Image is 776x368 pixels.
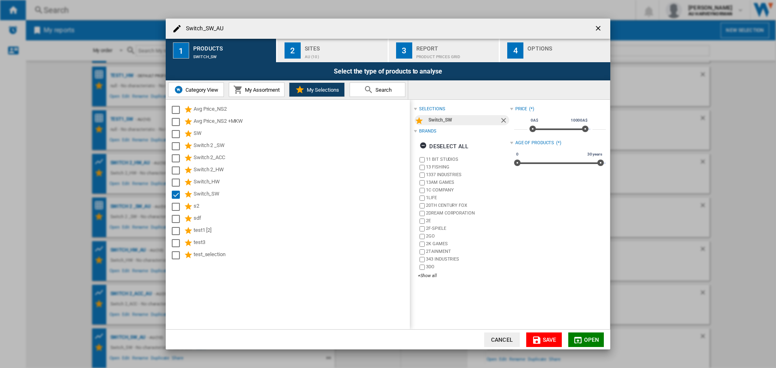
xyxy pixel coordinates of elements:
[172,226,184,236] md-checkbox: Select
[172,154,184,163] md-checkbox: Select
[194,178,409,187] div: Switch_HW
[194,129,409,139] div: SW
[568,332,604,347] button: Open
[515,151,520,158] span: 0
[529,117,540,124] span: 0A$
[194,117,409,127] div: Avg Price_NS2 +MKW
[426,225,510,231] label: 2F-SPIELE
[172,141,184,151] md-checkbox: Select
[350,82,405,97] button: Search
[484,332,520,347] button: Cancel
[420,172,425,178] input: brand.name
[420,157,425,162] input: brand.name
[193,50,273,59] div: Switch_SW
[428,115,499,125] div: Switch_SW
[507,42,523,59] div: 4
[229,82,285,97] button: My Assortment
[594,24,604,34] ng-md-icon: getI18NText('BUTTONS.CLOSE_DIALOG')
[194,214,409,224] div: sdf
[194,226,409,236] div: test1 [2]
[194,250,409,260] div: test_selection
[194,141,409,151] div: Switch 2 _SW
[420,196,425,201] input: brand.name
[426,195,510,201] label: 1LIFE
[172,190,184,200] md-checkbox: Select
[194,105,409,115] div: Avg Price_NS2
[419,128,436,135] div: Brands
[420,226,425,231] input: brand.name
[183,87,218,93] span: Category View
[515,106,527,112] div: Price
[420,242,425,247] input: brand.name
[172,117,184,127] md-checkbox: Select
[419,106,445,112] div: selections
[418,273,510,279] div: +Show all
[193,42,273,50] div: Products
[172,202,184,212] md-checkbox: Select
[194,202,409,212] div: s2
[305,42,384,50] div: Sites
[194,154,409,163] div: Switch 2_ACC
[289,82,345,97] button: My Selections
[500,116,509,126] ng-md-icon: Remove
[194,190,409,200] div: Switch_SW
[166,62,610,80] div: Select the type of products to analyse
[416,50,496,59] div: Product prices grid
[426,187,510,193] label: 1C COMPANY
[168,82,224,97] button: Category View
[174,85,183,95] img: wiser-icon-blue.png
[500,39,610,62] button: 4 Options
[416,42,496,50] div: Report
[285,42,301,59] div: 2
[417,139,471,154] button: Deselect all
[426,179,510,185] label: 13AM GAMES
[396,42,412,59] div: 3
[426,256,510,262] label: 343 INDUSTRIES
[172,238,184,248] md-checkbox: Select
[182,25,224,33] h4: Switch_SW_AU
[420,234,425,239] input: brand.name
[426,164,510,170] label: 13 FISHING
[591,21,607,37] button: getI18NText('BUTTONS.CLOSE_DIALOG')
[526,332,562,347] button: Save
[426,156,510,162] label: 11 BIT STUDIOS
[373,87,392,93] span: Search
[172,166,184,175] md-checkbox: Select
[277,39,388,62] button: 2 Sites AU (10)
[586,151,603,158] span: 30 years
[172,105,184,115] md-checkbox: Select
[420,188,425,193] input: brand.name
[420,265,425,270] input: brand.name
[166,39,277,62] button: 1 Products Switch_SW
[584,336,599,343] span: Open
[426,233,510,239] label: 2GO
[420,180,425,185] input: brand.name
[527,42,607,50] div: Options
[420,165,425,170] input: brand.name
[426,172,510,178] label: 1337 INDUSTRIES
[569,117,589,124] span: 10000A$
[426,248,510,254] label: 2TAINMENT
[426,264,510,270] label: 3DO
[420,257,425,262] input: brand.name
[172,178,184,187] md-checkbox: Select
[420,219,425,224] input: brand.name
[243,87,280,93] span: My Assortment
[305,50,384,59] div: AU (10)
[420,249,425,254] input: brand.name
[515,140,555,146] div: Age of products
[426,218,510,224] label: 2E
[420,139,468,154] div: Deselect all
[426,210,510,216] label: 2DREAM CORPORATION
[420,203,425,208] input: brand.name
[172,250,184,260] md-checkbox: Select
[173,42,189,59] div: 1
[305,87,339,93] span: My Selections
[426,202,510,208] label: 20TH CENTURY FOX
[194,166,409,175] div: Switch 2_HW
[194,238,409,248] div: test3
[426,241,510,247] label: 2K GAMES
[420,211,425,216] input: brand.name
[543,336,557,343] span: Save
[172,129,184,139] md-checkbox: Select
